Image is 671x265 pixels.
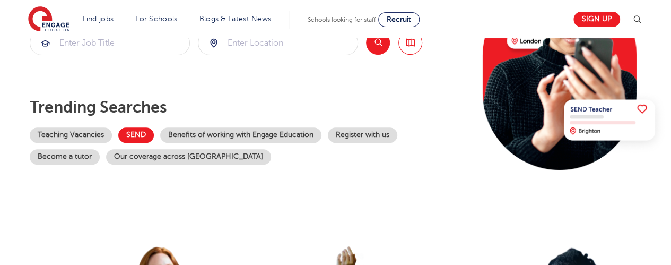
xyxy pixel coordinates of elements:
[118,127,154,143] a: SEND
[387,15,411,23] span: Recruit
[83,15,114,23] a: Find jobs
[198,31,358,55] div: Submit
[366,31,390,55] button: Search
[328,127,397,143] a: Register with us
[28,6,69,33] img: Engage Education
[30,127,112,143] a: Teaching Vacancies
[30,98,458,117] p: Trending searches
[30,31,189,55] input: Submit
[160,127,321,143] a: Benefits of working with Engage Education
[30,149,100,165] a: Become a tutor
[30,31,190,55] div: Submit
[378,12,420,27] a: Recruit
[199,15,272,23] a: Blogs & Latest News
[573,12,620,27] a: Sign up
[308,16,376,23] span: Schools looking for staff
[106,149,271,165] a: Our coverage across [GEOGRAPHIC_DATA]
[135,15,177,23] a: For Schools
[198,31,358,55] input: Submit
